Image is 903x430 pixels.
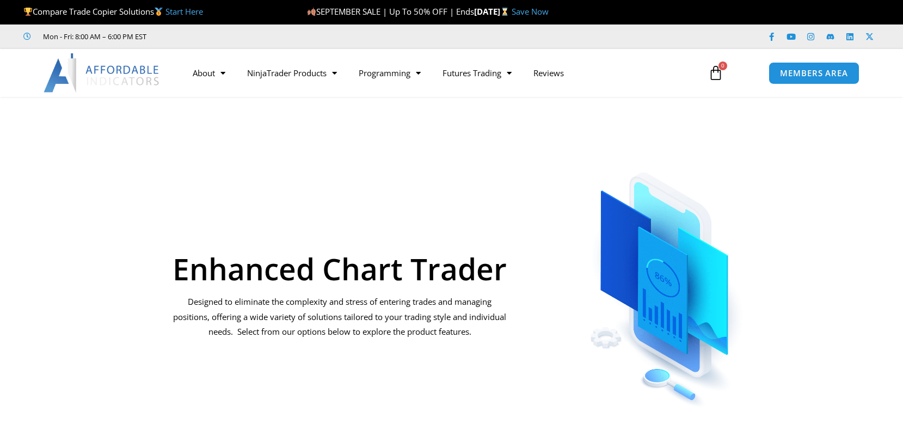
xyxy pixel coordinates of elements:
img: 🍂 [308,8,316,16]
h1: Enhanced Chart Trader [172,254,508,284]
img: 🏆 [24,8,32,16]
img: LogoAI | Affordable Indicators – NinjaTrader [44,53,161,93]
span: MEMBERS AREA [780,69,848,77]
img: ⌛ [501,8,509,16]
img: ChartTrader | Affordable Indicators – NinjaTrader [555,146,777,411]
a: Reviews [523,60,575,85]
img: 🥇 [155,8,163,16]
span: Compare Trade Copier Solutions [23,6,203,17]
a: Start Here [165,6,203,17]
a: 0 [692,57,740,89]
a: About [182,60,236,85]
nav: Menu [182,60,696,85]
span: Mon - Fri: 8:00 AM – 6:00 PM EST [40,30,146,43]
p: Designed to eliminate the complexity and stress of entering trades and managing positions, offeri... [172,294,508,340]
a: Save Now [512,6,549,17]
a: Programming [348,60,432,85]
a: MEMBERS AREA [769,62,859,84]
strong: [DATE] [474,6,512,17]
iframe: Customer reviews powered by Trustpilot [162,31,325,42]
span: 0 [718,62,727,70]
a: NinjaTrader Products [236,60,348,85]
span: SEPTEMBER SALE | Up To 50% OFF | Ends [307,6,474,17]
a: Futures Trading [432,60,523,85]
